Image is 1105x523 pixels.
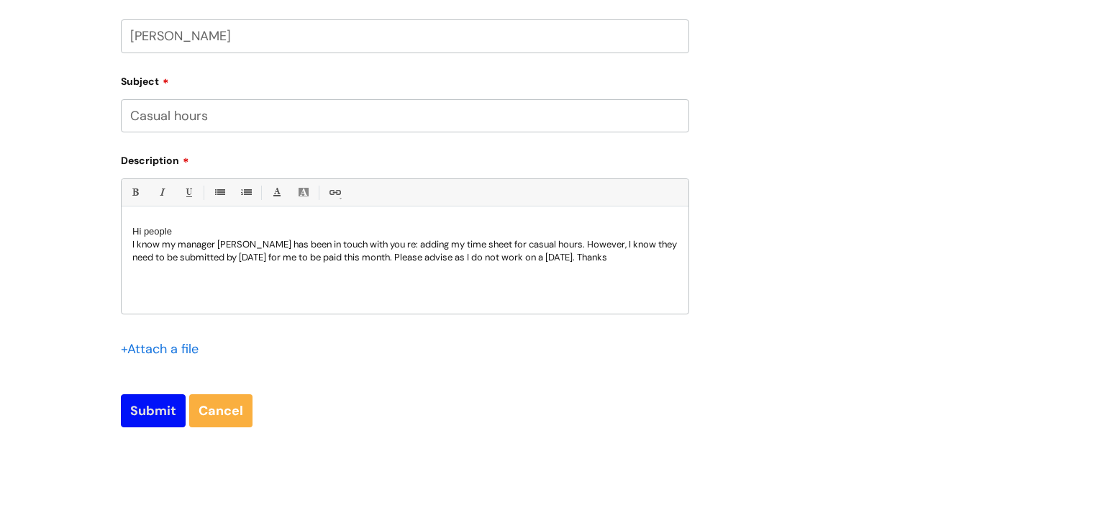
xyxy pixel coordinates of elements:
p: I know my manager [PERSON_NAME] has been in touch with you re: adding my time sheet for casual ho... [132,238,678,264]
label: Subject [121,71,689,88]
a: Font Color [268,183,286,201]
label: Description [121,150,689,167]
a: • Unordered List (Ctrl-Shift-7) [210,183,228,201]
a: Underline(Ctrl-U) [179,183,197,201]
span: Hi people [132,226,172,237]
a: 1. Ordered List (Ctrl-Shift-8) [237,183,255,201]
input: Submit [121,394,186,427]
input: Your Name [121,19,689,53]
a: Bold (Ctrl-B) [126,183,144,201]
a: Link [325,183,343,201]
span: + [121,340,127,358]
a: Back Color [294,183,312,201]
a: Cancel [189,394,253,427]
div: Attach a file [121,337,207,360]
a: Italic (Ctrl-I) [153,183,170,201]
